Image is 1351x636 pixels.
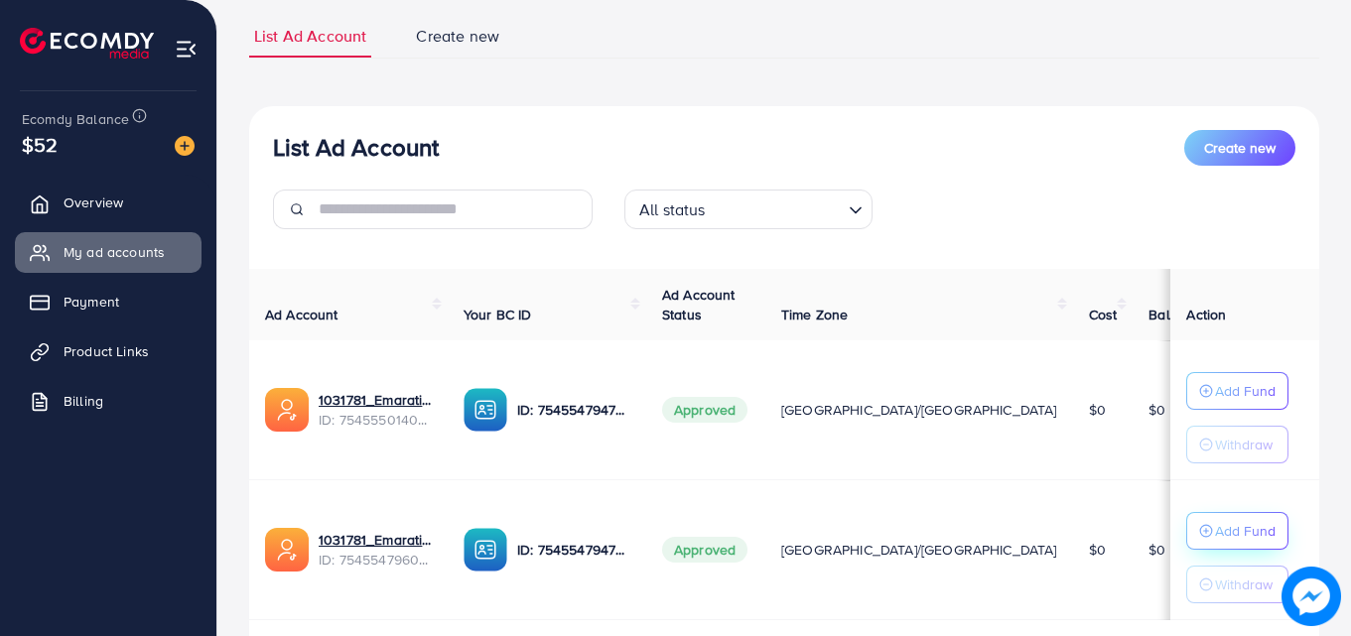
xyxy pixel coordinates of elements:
[517,538,630,562] p: ID: 7545547947770052616
[20,28,154,59] img: logo
[1186,566,1288,603] button: Withdraw
[64,391,103,411] span: Billing
[1184,130,1295,166] button: Create new
[1186,372,1288,410] button: Add Fund
[464,305,532,324] span: Your BC ID
[1186,512,1288,550] button: Add Fund
[175,38,198,61] img: menu
[1148,540,1165,560] span: $0
[64,242,165,262] span: My ad accounts
[1282,567,1341,626] img: image
[319,530,432,571] div: <span class='underline'>1031781_Emaratix 1_1756835284796</span></br>7545547960525357064
[319,550,432,570] span: ID: 7545547960525357064
[22,109,129,129] span: Ecomdy Balance
[22,130,58,159] span: $52
[1186,305,1226,324] span: Action
[1089,540,1106,560] span: $0
[15,183,202,222] a: Overview
[15,282,202,321] a: Payment
[1215,433,1273,456] p: Withdraw
[265,388,309,432] img: ic-ads-acc.e4c84228.svg
[416,25,499,48] span: Create new
[1148,400,1165,420] span: $0
[319,390,432,410] a: 1031781_Emaratix 2_1756835320982
[265,528,309,572] img: ic-ads-acc.e4c84228.svg
[64,341,149,361] span: Product Links
[64,292,119,312] span: Payment
[319,530,432,550] a: 1031781_Emaratix 1_1756835284796
[273,133,439,162] h3: List Ad Account
[15,232,202,272] a: My ad accounts
[254,25,366,48] span: List Ad Account
[464,528,507,572] img: ic-ba-acc.ded83a64.svg
[1215,572,1273,596] p: Withdraw
[662,397,747,423] span: Approved
[464,388,507,432] img: ic-ba-acc.ded83a64.svg
[265,305,338,324] span: Ad Account
[781,305,848,324] span: Time Zone
[624,190,873,229] div: Search for option
[712,191,841,224] input: Search for option
[1215,519,1276,543] p: Add Fund
[662,537,747,563] span: Approved
[15,381,202,421] a: Billing
[64,192,123,212] span: Overview
[517,398,630,422] p: ID: 7545547947770052616
[1089,305,1118,324] span: Cost
[1148,305,1201,324] span: Balance
[319,390,432,431] div: <span class='underline'>1031781_Emaratix 2_1756835320982</span></br>7545550140984410113
[1215,379,1276,403] p: Add Fund
[15,331,202,371] a: Product Links
[1186,426,1288,463] button: Withdraw
[781,540,1057,560] span: [GEOGRAPHIC_DATA]/[GEOGRAPHIC_DATA]
[662,285,736,324] span: Ad Account Status
[781,400,1057,420] span: [GEOGRAPHIC_DATA]/[GEOGRAPHIC_DATA]
[175,136,195,156] img: image
[635,195,710,224] span: All status
[319,410,432,430] span: ID: 7545550140984410113
[1089,400,1106,420] span: $0
[1204,138,1276,158] span: Create new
